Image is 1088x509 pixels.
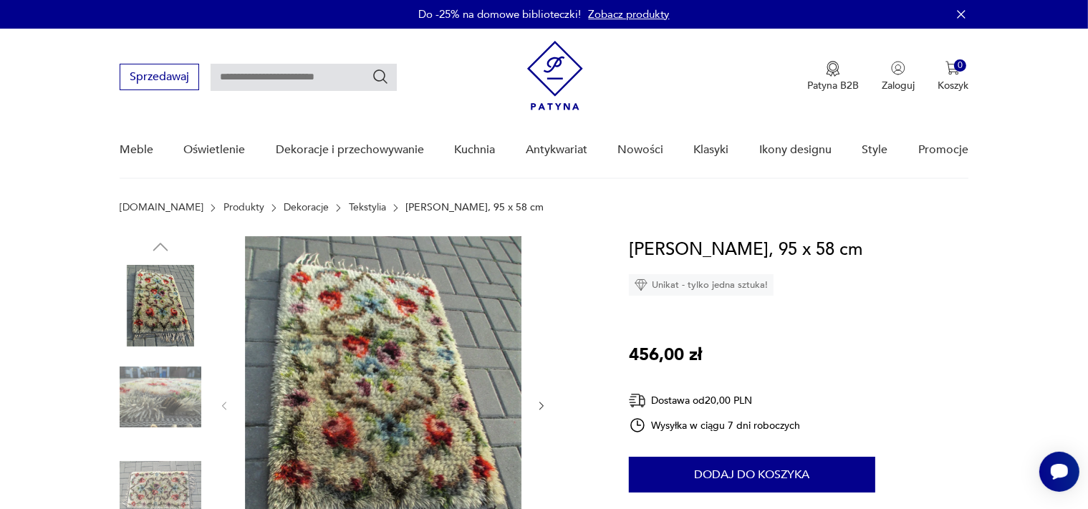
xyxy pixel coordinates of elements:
[629,457,875,493] button: Dodaj do koszyka
[938,79,968,92] p: Koszyk
[826,61,840,77] img: Ikona medalu
[276,122,424,178] a: Dekoracje i przechowywanie
[629,392,801,409] div: Dostawa od 20,00 PLN
[629,392,646,409] img: Ikona dostawy
[882,79,915,92] p: Zaloguj
[954,59,966,72] div: 0
[527,41,583,110] img: Patyna - sklep z meblami i dekoracjami vintage
[617,122,663,178] a: Nowości
[629,341,702,369] p: 456,00 zł
[938,61,968,92] button: 0Koszyk
[120,64,199,90] button: Sprzedawaj
[629,417,801,434] div: Wysyłka w ciągu 7 dni roboczych
[629,236,862,263] h1: [PERSON_NAME], 95 x 58 cm
[419,7,582,21] p: Do -25% na domowe biblioteczki!
[589,7,670,21] a: Zobacz produkty
[120,265,201,346] img: Zdjęcie produktu Dywan Rya Rug, 95 x 58 cm
[349,202,386,213] a: Tekstylia
[882,61,915,92] button: Zaloguj
[454,122,495,178] a: Kuchnia
[120,357,201,438] img: Zdjęcie produktu Dywan Rya Rug, 95 x 58 cm
[120,202,203,213] a: [DOMAIN_NAME]
[184,122,246,178] a: Oświetlenie
[945,61,960,75] img: Ikona koszyka
[807,61,859,92] button: Patyna B2B
[807,79,859,92] p: Patyna B2B
[284,202,329,213] a: Dekoracje
[372,68,389,85] button: Szukaj
[629,274,774,296] div: Unikat - tylko jedna sztuka!
[891,61,905,75] img: Ikonka użytkownika
[694,122,729,178] a: Klasyki
[526,122,587,178] a: Antykwariat
[223,202,264,213] a: Produkty
[1039,452,1079,492] iframe: Smartsupp widget button
[405,202,544,213] p: [PERSON_NAME], 95 x 58 cm
[635,278,647,291] img: Ikona diamentu
[120,122,153,178] a: Meble
[862,122,887,178] a: Style
[759,122,832,178] a: Ikony designu
[807,61,859,92] a: Ikona medaluPatyna B2B
[120,73,199,83] a: Sprzedawaj
[918,122,968,178] a: Promocje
